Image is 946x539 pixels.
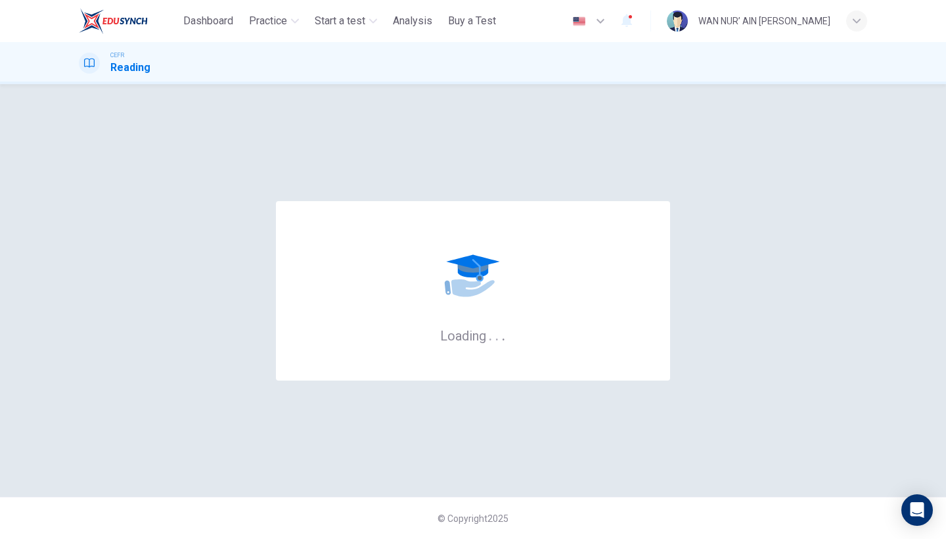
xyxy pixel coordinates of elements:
[488,323,493,345] h6: .
[249,13,287,29] span: Practice
[443,9,501,33] button: Buy a Test
[495,323,499,345] h6: .
[79,8,148,34] img: ELTC logo
[183,13,233,29] span: Dashboard
[667,11,688,32] img: Profile picture
[448,13,496,29] span: Buy a Test
[438,513,508,524] span: © Copyright 2025
[79,8,178,34] a: ELTC logo
[571,16,587,26] img: en
[698,13,830,29] div: WAN NUR’ AIN [PERSON_NAME]
[315,13,365,29] span: Start a test
[110,51,124,60] span: CEFR
[393,13,432,29] span: Analysis
[309,9,382,33] button: Start a test
[501,323,506,345] h6: .
[440,327,506,344] h6: Loading
[388,9,438,33] button: Analysis
[901,494,933,526] div: Open Intercom Messenger
[244,9,304,33] button: Practice
[178,9,238,33] button: Dashboard
[110,60,150,76] h1: Reading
